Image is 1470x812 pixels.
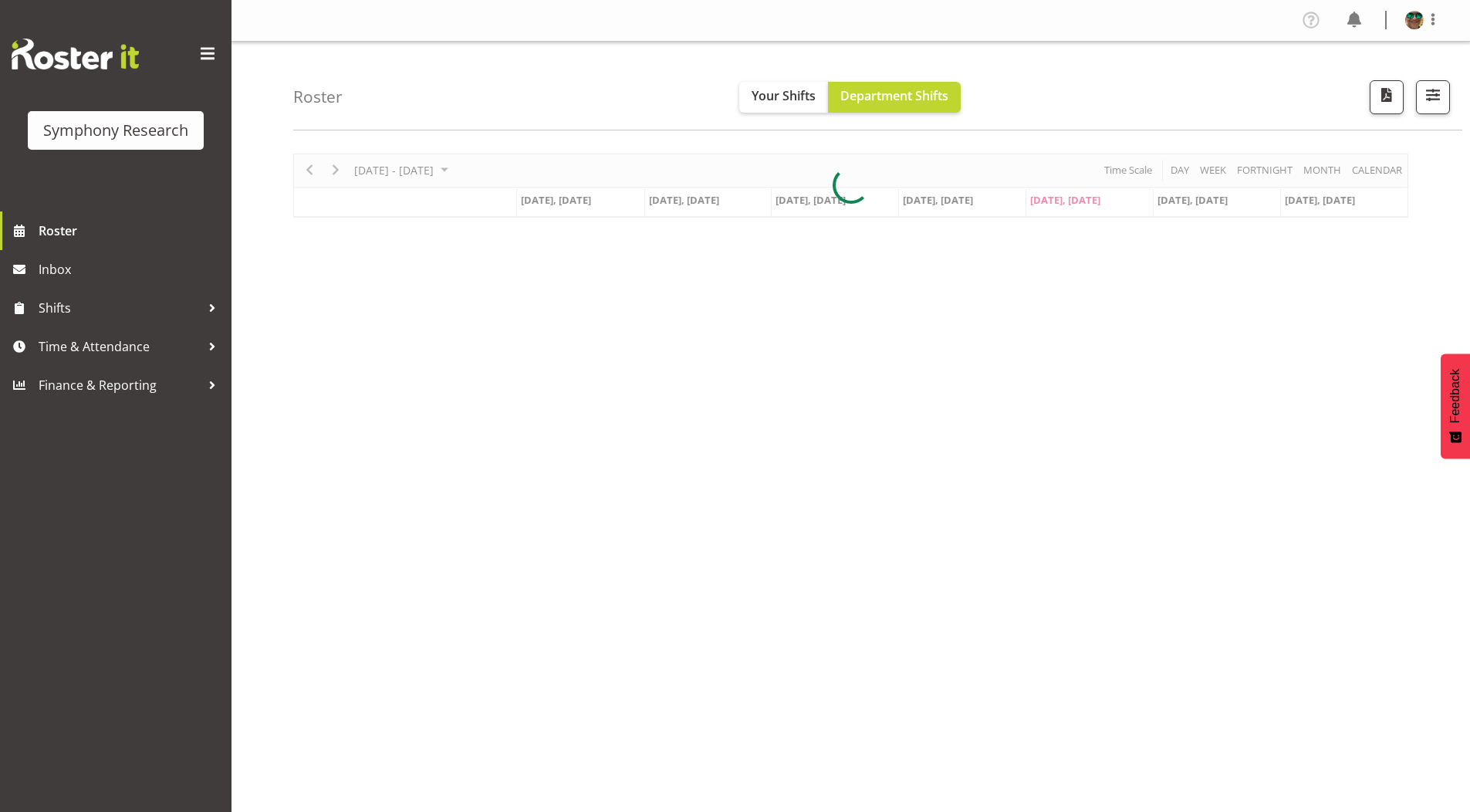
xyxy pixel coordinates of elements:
[293,88,343,106] h4: Roster
[1405,11,1424,29] img: said-a-husainf550afc858a57597b0cc8f557ce64376.png
[1441,354,1470,458] button: Feedback - Show survey
[1370,80,1404,114] button: Download a PDF of the roster according to the set date range.
[39,335,201,358] span: Time & Attendance
[39,296,201,320] span: Shifts
[752,87,816,104] span: Your Shifts
[828,82,961,113] button: Department Shifts
[1416,80,1450,114] button: Filter Shifts
[1448,369,1462,423] span: Feedback
[39,258,224,281] span: Inbox
[43,119,188,142] div: Symphony Research
[840,87,948,104] span: Department Shifts
[12,39,139,69] img: Rosterit website logo
[39,219,224,242] span: Roster
[739,82,828,113] button: Your Shifts
[39,374,201,397] span: Finance & Reporting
